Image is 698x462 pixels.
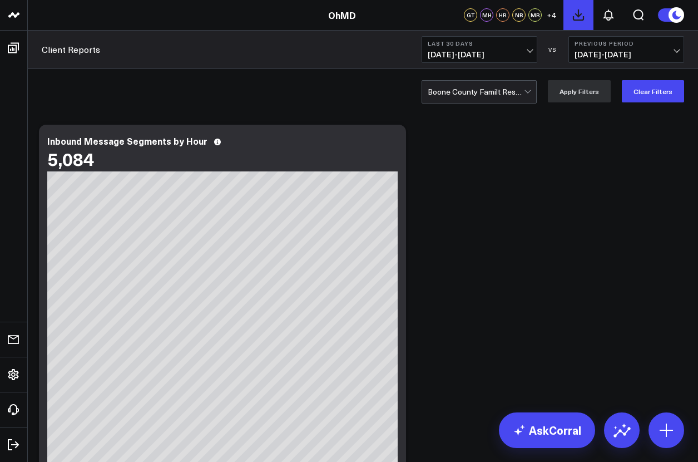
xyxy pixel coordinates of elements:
span: [DATE] - [DATE] [575,50,678,59]
button: +4 [544,8,558,22]
div: 5,084 [47,149,94,169]
a: AskCorral [499,412,595,448]
button: Clear Filters [622,80,684,102]
div: Inbound Message Segments by Hour [47,136,207,146]
div: VS [543,46,563,53]
span: [DATE] - [DATE] [428,50,531,59]
button: Apply Filters [548,80,611,102]
button: Last 30 Days[DATE]-[DATE] [422,36,537,63]
div: HR [496,8,509,22]
b: Previous Period [575,40,678,47]
div: MR [528,8,542,22]
div: NB [512,8,526,22]
button: Previous Period[DATE]-[DATE] [568,36,684,63]
b: Last 30 Days [428,40,531,47]
div: MH [480,8,493,22]
a: Client Reports [42,43,100,56]
div: GT [464,8,477,22]
span: + 4 [547,11,556,19]
a: OhMD [328,9,356,21]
